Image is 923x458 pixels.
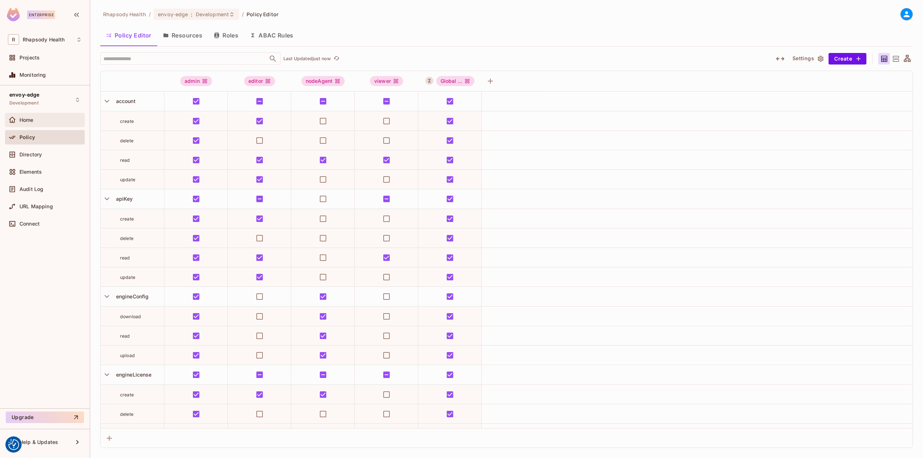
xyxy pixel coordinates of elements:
span: delete [120,236,133,241]
button: Create [829,53,866,65]
button: ABAC Rules [244,26,299,44]
span: delete [120,138,133,143]
span: create [120,216,134,222]
li: / [149,11,151,18]
span: engineConfig [113,293,149,299]
span: Monitoring [19,72,46,78]
span: download [120,314,141,319]
span: refresh [334,55,340,62]
button: Settings [790,53,826,65]
span: : [190,12,193,17]
button: Consent Preferences [8,439,19,450]
span: Policy [19,134,35,140]
span: create [120,119,134,124]
span: Policy Editor [247,11,278,18]
div: Enterprise [27,10,55,19]
p: Last Updated just now [283,56,331,62]
button: Roles [208,26,244,44]
div: admin [180,76,212,86]
span: envoy-edge [9,92,40,98]
span: Global Envoy [436,76,475,86]
span: Development [9,100,39,106]
span: Projects [19,55,40,61]
button: Resources [157,26,208,44]
span: engineLicense [113,372,152,378]
span: Home [19,117,34,123]
span: URL Mapping [19,204,53,209]
button: Upgrade [6,412,84,423]
span: the active workspace [103,11,146,18]
button: A User Set is a dynamically conditioned role, grouping users based on real-time criteria. [425,77,433,85]
button: Open [268,54,278,64]
img: Revisit consent button [8,439,19,450]
span: delete [120,412,133,417]
span: Workspace: Rhapsody Health [23,37,65,43]
span: update [120,275,135,280]
span: R [8,34,19,45]
span: Elements [19,169,42,175]
span: Help & Updates [19,439,58,445]
img: SReyMgAAAABJRU5ErkJggg== [7,8,20,21]
span: update [120,177,135,182]
span: read [120,255,130,261]
span: account [113,98,136,104]
span: upload [120,353,135,358]
div: nodeAgent [301,76,345,86]
button: Policy Editor [100,26,157,44]
span: Development [196,11,229,18]
div: viewer [370,76,403,86]
div: Global ... [436,76,475,86]
span: Directory [19,152,42,157]
span: create [120,392,134,397]
span: read [120,157,130,163]
span: Click to refresh data [331,54,341,63]
span: read [120,333,130,339]
div: editor [244,76,275,86]
span: envoy-edge [158,11,188,18]
span: Connect [19,221,40,227]
button: refresh [332,54,341,63]
span: apiKey [113,196,133,202]
li: / [242,11,244,18]
span: Audit Log [19,186,43,192]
